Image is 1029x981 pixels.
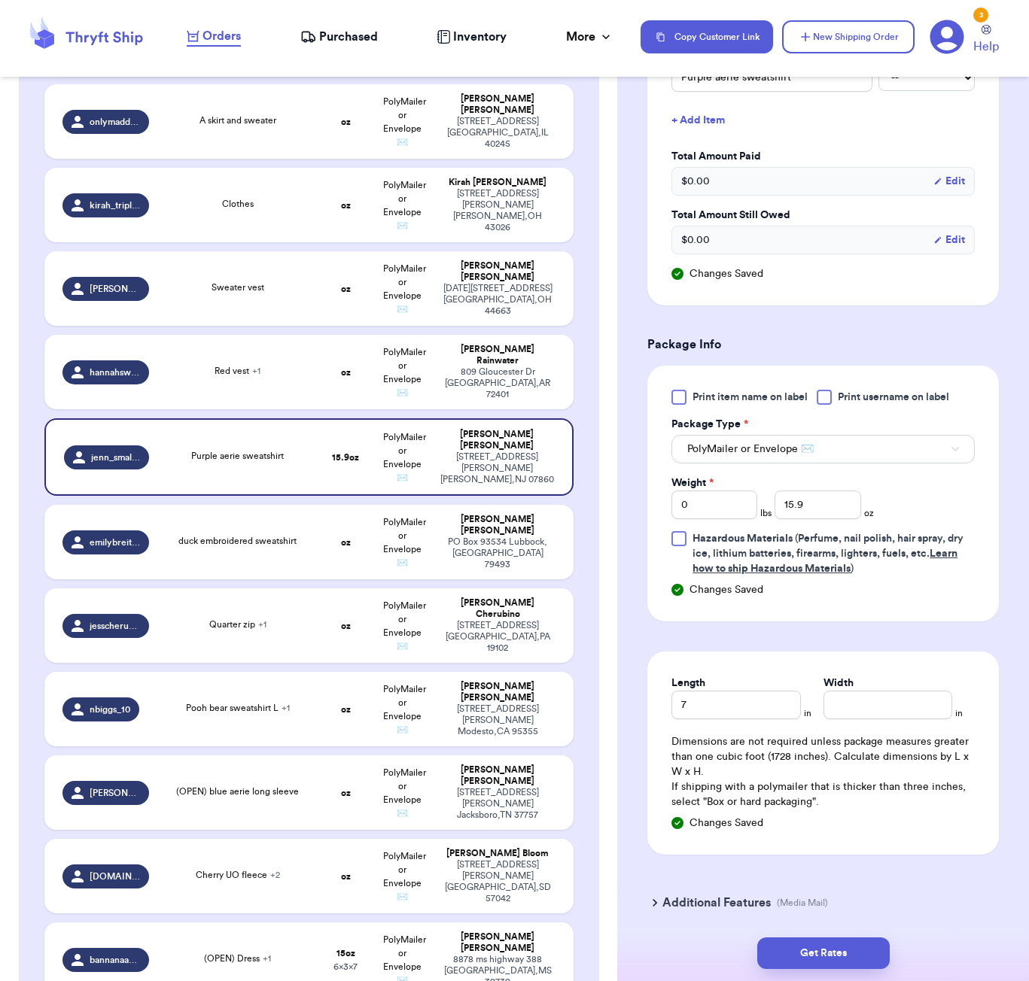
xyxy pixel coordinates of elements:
[258,620,266,629] span: + 1
[955,707,963,719] span: in
[440,260,556,283] div: [PERSON_NAME] [PERSON_NAME]
[90,787,140,799] span: [PERSON_NAME].[PERSON_NAME]
[383,518,426,567] span: PolyMailer or Envelope ✉️
[973,25,999,56] a: Help
[332,453,359,462] strong: 15.9 oz
[566,28,613,46] div: More
[681,174,710,189] span: $ 0.00
[383,264,426,314] span: PolyMailer or Envelope ✉️
[341,621,351,630] strong: oz
[440,764,556,787] div: [PERSON_NAME] [PERSON_NAME]
[341,788,351,797] strong: oz
[90,199,140,211] span: kirah_triplett
[440,93,556,116] div: [PERSON_NAME] [PERSON_NAME]
[341,872,351,881] strong: oz
[760,507,772,519] span: lbs
[199,116,276,125] span: A skirt and sweater
[300,28,378,46] a: Purchased
[209,620,266,629] span: Quarter zip
[930,20,964,54] a: 3
[665,104,981,137] button: + Add Item
[282,703,290,712] span: + 1
[90,116,140,128] span: onlymaddiegrace
[440,188,556,233] div: [STREET_ADDRESS][PERSON_NAME] [PERSON_NAME] , OH 43026
[90,870,140,882] span: [DOMAIN_NAME]
[186,703,290,712] span: Pooh bear sweatshirt L
[973,8,988,23] div: 3
[440,283,556,317] div: [DATE][STREET_ADDRESS] [GEOGRAPHIC_DATA] , OH 44663
[687,442,814,457] span: PolyMailer or Envelope ✉️
[440,787,556,821] div: [STREET_ADDRESS][PERSON_NAME] Jacksboro , TN 37757
[453,28,507,46] span: Inventory
[341,705,351,714] strong: oz
[671,779,975,809] p: If shipping with a polymailer that is thicker than three inches, select "Box or hard packaging".
[777,897,828,909] p: (Media Mail)
[864,507,874,519] span: oz
[440,366,556,400] div: 809 Gloucester Dr [GEOGRAPHIC_DATA] , AR 72401
[341,284,351,293] strong: oz
[437,28,507,46] a: Inventory
[440,344,556,366] div: [PERSON_NAME] Rainwater
[440,859,556,904] div: [STREET_ADDRESS][PERSON_NAME] [GEOGRAPHIC_DATA] , SD 57042
[782,20,915,53] button: New Shipping Order
[270,870,280,879] span: + 2
[440,536,556,570] div: PO Box 93534 Lubbock , [GEOGRAPHIC_DATA] 79493
[383,685,426,734] span: PolyMailer or Envelope ✉️
[690,582,763,597] span: Changes Saved
[690,815,763,831] span: Changes Saved
[341,201,351,210] strong: oz
[647,336,999,354] h3: Package Info
[671,676,705,691] label: Length
[671,149,975,164] label: Total Amount Paid
[693,533,793,544] span: Hazardous Materials
[263,954,271,963] span: + 1
[91,451,140,463] span: jenn_smalley
[681,232,710,248] span: $ 0.00
[804,707,811,719] span: in
[204,954,271,963] span: (OPEN) Dress
[187,27,241,47] a: Orders
[215,366,260,375] span: Red vest
[383,348,426,397] span: PolyMailer or Envelope ✉️
[178,536,297,545] span: duck embroidered sweatshirt
[838,390,949,405] span: Print username on label
[383,601,426,651] span: PolyMailer or Envelope ✉️
[824,676,854,691] label: Width
[383,433,426,482] span: PolyMailer or Envelope ✉️
[319,28,378,46] span: Purchased
[440,620,556,654] div: [STREET_ADDRESS] [GEOGRAPHIC_DATA] , PA 19102
[336,949,355,958] strong: 15 oz
[90,620,140,632] span: jesscherubino
[252,366,260,375] span: + 1
[757,937,890,969] button: Get Rates
[440,116,556,150] div: [STREET_ADDRESS] [GEOGRAPHIC_DATA] , IL 40245
[440,703,556,737] div: [STREET_ADDRESS][PERSON_NAME] Modesto , CA 95355
[440,597,556,620] div: [PERSON_NAME] Cherubino
[440,931,556,954] div: [PERSON_NAME] [PERSON_NAME]
[440,429,554,451] div: [PERSON_NAME] [PERSON_NAME]
[671,417,748,432] label: Package Type
[973,38,999,56] span: Help
[90,954,140,966] span: bannanaanna22
[440,177,556,188] div: Kirah [PERSON_NAME]
[341,368,351,377] strong: oz
[440,848,556,859] div: [PERSON_NAME] Bloom
[662,894,771,912] h3: Additional Features
[90,703,130,715] span: nbiggs_10
[671,734,975,809] div: Dimensions are not required unless package measures greater than one cubic foot (1728 inches). Ca...
[440,514,556,536] div: [PERSON_NAME] [PERSON_NAME]
[90,536,140,548] span: emilybreiten
[933,174,965,189] button: Edit
[440,681,556,703] div: [PERSON_NAME] [PERSON_NAME]
[383,181,426,230] span: PolyMailer or Envelope ✉️
[383,852,426,901] span: PolyMailer or Envelope ✉️
[202,27,241,45] span: Orders
[641,20,773,53] button: Copy Customer Link
[671,435,975,463] button: PolyMailer or Envelope ✉️
[333,962,358,971] span: 6 x 3 x 7
[383,768,426,818] span: PolyMailer or Envelope ✉️
[196,870,280,879] span: Cherry UO fleece
[341,117,351,126] strong: oz
[222,199,254,208] span: Clothes
[693,390,808,405] span: Print item name on label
